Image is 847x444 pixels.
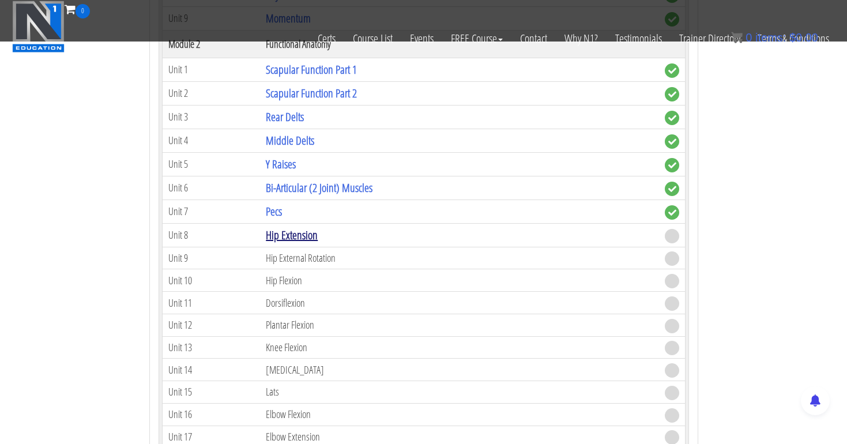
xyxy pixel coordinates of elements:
[556,18,607,59] a: Why N1?
[162,105,260,129] td: Unit 3
[266,62,357,77] a: Scapular Function Part 1
[731,32,743,43] img: icon11.png
[162,381,260,404] td: Unit 15
[162,292,260,314] td: Unit 11
[260,247,658,269] td: Hip External Rotation
[162,200,260,223] td: Unit 7
[260,359,658,381] td: [MEDICAL_DATA]
[665,111,679,125] span: complete
[671,18,749,59] a: Trainer Directory
[162,336,260,359] td: Unit 13
[162,176,260,200] td: Unit 6
[511,18,556,59] a: Contact
[260,403,658,426] td: Elbow Flexion
[162,129,260,152] td: Unit 4
[162,314,260,336] td: Unit 12
[746,31,752,44] span: 0
[162,152,260,176] td: Unit 5
[789,31,796,44] span: $
[266,133,314,148] a: Middle Delts
[789,31,818,44] bdi: 0.00
[665,158,679,172] span: complete
[76,4,90,18] span: 0
[266,204,282,219] a: Pecs
[12,1,65,52] img: n1-education
[665,134,679,149] span: complete
[266,109,304,125] a: Rear Delts
[260,381,658,404] td: Lats
[731,31,818,44] a: 0 items: $0.00
[260,292,658,314] td: Dorsiflexion
[665,205,679,220] span: complete
[442,18,511,59] a: FREE Course
[266,156,296,172] a: Y Raises
[309,18,344,59] a: Certs
[260,336,658,359] td: Knee Flexion
[65,1,90,17] a: 0
[607,18,671,59] a: Testimonials
[162,403,260,426] td: Unit 16
[162,58,260,81] td: Unit 1
[266,180,372,195] a: Bi-Articular (2 Joint) Muscles
[162,223,260,247] td: Unit 8
[260,314,658,336] td: Plantar Flexion
[266,227,318,243] a: Hip Extension
[162,81,260,105] td: Unit 2
[162,269,260,292] td: Unit 10
[755,31,786,44] span: items:
[266,85,357,101] a: Scapular Function Part 2
[162,247,260,269] td: Unit 9
[749,18,838,59] a: Terms & Conditions
[260,269,658,292] td: Hip Flexion
[162,359,260,381] td: Unit 14
[665,63,679,78] span: complete
[344,18,401,59] a: Course List
[401,18,442,59] a: Events
[665,182,679,196] span: complete
[665,87,679,101] span: complete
